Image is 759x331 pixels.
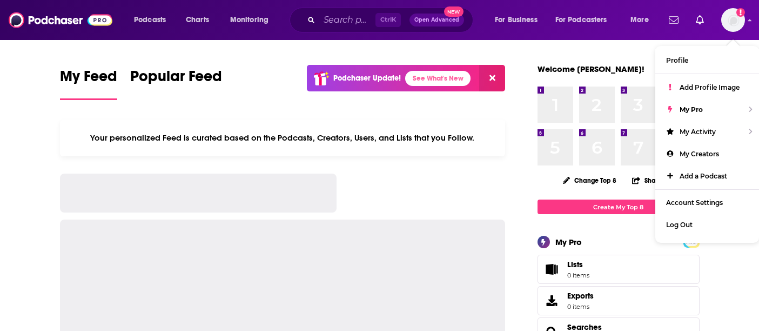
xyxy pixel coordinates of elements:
[680,105,703,114] span: My Pro
[691,11,708,29] a: Show notifications dropdown
[60,67,117,92] span: My Feed
[300,8,483,32] div: Search podcasts, credits, & more...
[444,6,464,17] span: New
[538,255,700,284] a: Lists
[333,74,401,83] p: Podchaser Update!
[567,291,594,301] span: Exports
[541,262,563,277] span: Lists
[655,191,759,214] a: Account Settings
[555,12,607,28] span: For Podcasters
[680,128,716,136] span: My Activity
[736,8,745,17] svg: Add a profile image
[223,11,283,29] button: open menu
[60,120,506,156] div: Your personalized Feed is curated based on the Podcasts, Creators, Users, and Lists that you Follow.
[126,11,180,29] button: open menu
[548,11,623,29] button: open menu
[495,12,538,28] span: For Business
[186,12,209,28] span: Charts
[60,67,117,100] a: My Feed
[130,67,222,100] a: Popular Feed
[664,11,683,29] a: Show notifications dropdown
[666,56,688,64] span: Profile
[179,11,216,29] a: Charts
[666,221,693,229] span: Log Out
[567,260,583,269] span: Lists
[655,76,759,98] a: Add Profile Image
[680,150,719,158] span: My Creators
[623,11,662,29] button: open menu
[405,71,471,86] a: See What's New
[655,49,759,71] a: Profile
[134,12,166,28] span: Podcasts
[721,8,745,32] span: Logged in as melalv21
[666,198,723,207] span: Account Settings
[655,143,759,165] a: My Creators
[409,14,464,27] button: Open AdvancedNew
[680,83,740,91] span: Add Profile Image
[567,272,589,279] span: 0 items
[655,46,759,243] ul: Show profile menu
[414,17,459,23] span: Open Advanced
[375,13,401,27] span: Ctrl K
[567,303,594,310] span: 0 items
[541,293,563,308] span: Exports
[632,170,680,191] button: Share Top 8
[130,67,222,92] span: Popular Feed
[230,12,268,28] span: Monitoring
[685,237,698,246] a: PRO
[9,10,112,30] img: Podchaser - Follow, Share and Rate Podcasts
[538,64,644,74] a: Welcome [PERSON_NAME]!
[655,165,759,187] a: Add a Podcast
[319,11,375,29] input: Search podcasts, credits, & more...
[630,12,649,28] span: More
[721,8,745,32] img: User Profile
[538,286,700,315] a: Exports
[555,237,582,247] div: My Pro
[538,200,700,214] a: Create My Top 8
[556,174,623,187] button: Change Top 8
[680,172,727,180] span: Add a Podcast
[487,11,551,29] button: open menu
[721,8,745,32] button: Show profile menu
[567,260,589,269] span: Lists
